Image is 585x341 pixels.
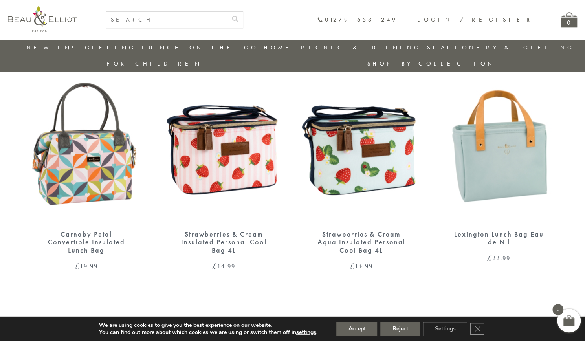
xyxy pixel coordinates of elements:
a: Picnic & Dining [301,44,421,51]
p: You can find out more about which cookies we are using or switch them off in . [99,329,317,336]
span: £ [212,261,217,271]
img: Strawberries & Cream Insulated Personal Cool Bag 4L [163,65,285,222]
span: £ [487,253,492,262]
a: Login / Register [417,16,534,24]
bdi: 22.99 [487,253,510,262]
a: New in! [26,44,79,51]
a: 0 [561,12,577,27]
div: Carnaby Petal Convertible Insulated Lunch Bag [39,230,134,255]
a: Carnaby Petal Convertible Insulated Lunch Bag £19.99 [26,65,147,269]
input: SEARCH [106,12,227,28]
button: Settings [423,322,467,336]
button: Accept [336,322,377,336]
a: Strawberries & Cream Aqua Insulated Personal Cool Bag 4L Strawberries & Cream Aqua Insulated Pers... [301,65,422,269]
a: Home [264,44,295,51]
button: Reject [380,322,420,336]
div: Lexington Lunch Bag Eau de Nil [452,230,546,246]
a: Shop by collection [367,60,494,68]
span: 0 [552,304,563,315]
button: Close GDPR Cookie Banner [470,323,484,335]
bdi: 19.99 [75,261,98,271]
img: logo [8,6,77,32]
a: For Children [106,60,202,68]
p: We are using cookies to give you the best experience on our website. [99,322,317,329]
a: Lunch On The Go [142,44,258,51]
div: Strawberries & Cream Insulated Personal Cool Bag 4L [177,230,271,255]
img: Strawberries & Cream Aqua Insulated Personal Cool Bag 4L [301,65,422,222]
a: Strawberries & Cream Insulated Personal Cool Bag 4L Strawberries & Cream Insulated Personal Cool ... [163,65,285,269]
a: 01279 653 249 [317,16,398,23]
span: £ [75,261,80,271]
button: settings [296,329,316,336]
a: Stationery & Gifting [427,44,574,51]
div: Strawberries & Cream Aqua Insulated Personal Cool Bag 4L [314,230,409,255]
a: Lexington lunch bag eau de nil Lexington Lunch Bag Eau de Nil £22.99 [438,65,560,262]
bdi: 14.99 [212,261,235,271]
bdi: 14.99 [350,261,373,271]
img: Lexington lunch bag eau de nil [438,65,560,222]
span: £ [350,261,355,271]
a: Gifting [85,44,136,51]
